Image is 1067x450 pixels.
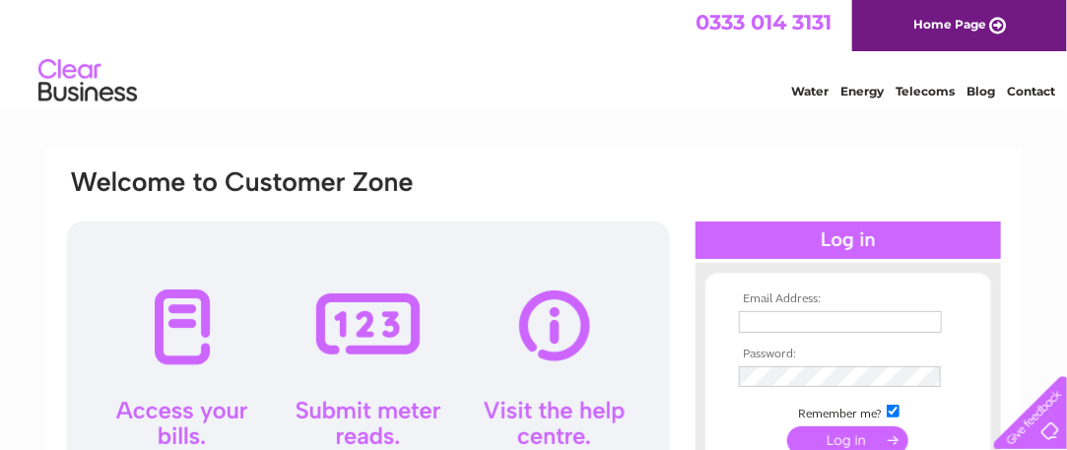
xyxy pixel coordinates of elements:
[896,84,955,98] a: Telecoms
[791,84,829,98] a: Water
[840,84,884,98] a: Energy
[37,51,138,111] img: logo.png
[967,84,995,98] a: Blog
[69,11,1000,96] div: Clear Business is a trading name of Verastar Limited (registered in [GEOGRAPHIC_DATA] No. 3667643...
[696,10,832,34] a: 0333 014 3131
[734,402,963,421] td: Remember me?
[734,348,963,361] th: Password:
[1007,84,1055,98] a: Contact
[734,292,963,306] th: Email Address:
